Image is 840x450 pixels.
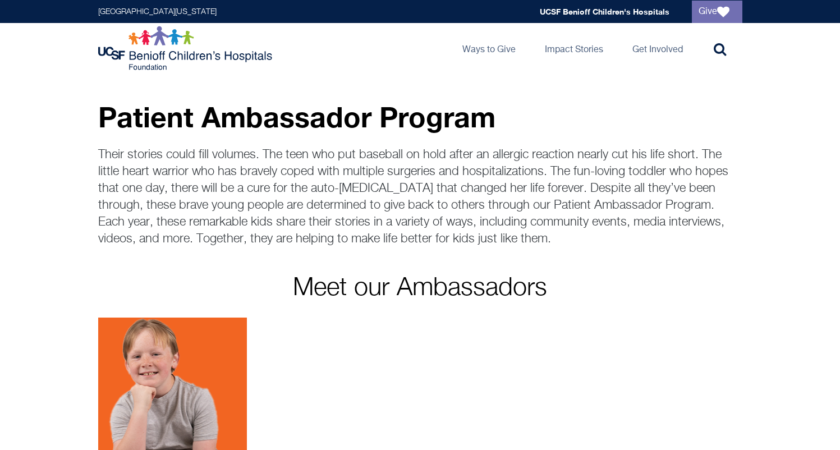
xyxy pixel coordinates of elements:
a: Ways to Give [453,23,525,74]
a: [GEOGRAPHIC_DATA][US_STATE] [98,8,217,16]
p: Meet our Ambassadors [98,275,742,301]
a: UCSF Benioff Children's Hospitals [540,7,669,16]
p: Patient Ambassador Program [98,102,742,132]
p: Their stories could fill volumes. The teen who put baseball on hold after an allergic reaction ne... [98,146,742,247]
a: Give [692,1,742,23]
a: Impact Stories [536,23,612,74]
img: Logo for UCSF Benioff Children's Hospitals Foundation [98,26,275,71]
a: Get Involved [623,23,692,74]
